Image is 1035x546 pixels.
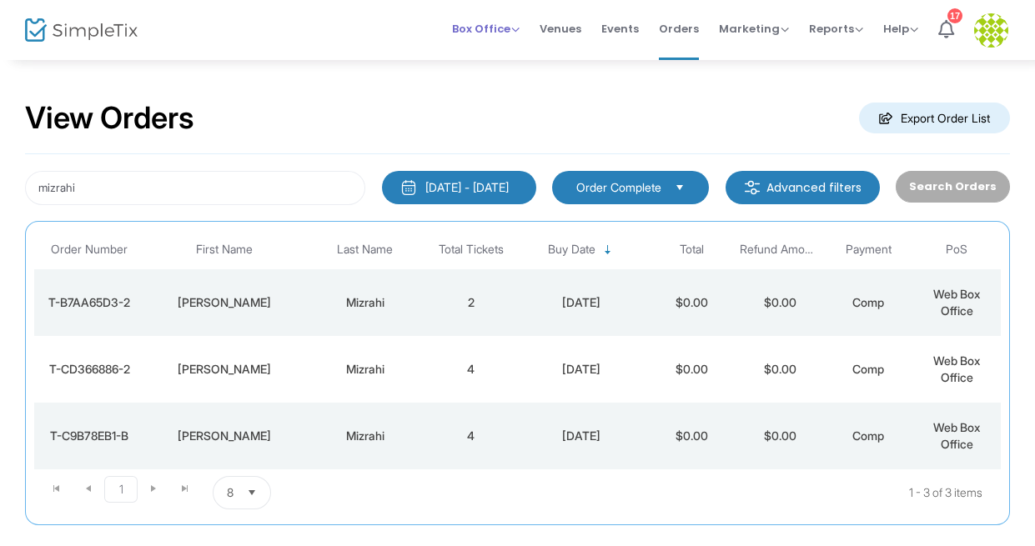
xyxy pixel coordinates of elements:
[196,243,253,257] span: First Name
[427,403,515,469] td: 4
[852,428,884,443] span: Comp
[148,294,299,311] div: Jennifer
[852,362,884,376] span: Comp
[933,420,980,451] span: Web Box Office
[34,230,1001,469] div: Data table
[38,294,140,311] div: T-B7AA65D3-2
[51,243,128,257] span: Order Number
[719,21,789,37] span: Marketing
[947,8,962,23] div: 17
[576,179,661,196] span: Order Complete
[104,476,138,503] span: Page 1
[520,294,644,311] div: 9/4/2025
[601,243,615,257] span: Sortable
[744,179,761,196] img: filter
[452,21,520,37] span: Box Office
[548,243,595,257] span: Buy Date
[520,361,644,378] div: 9/3/2025
[846,243,892,257] span: Payment
[240,477,264,508] button: Select
[726,171,880,204] m-button: Advanced filters
[427,336,515,403] td: 4
[382,171,536,204] button: [DATE] - [DATE]
[659,8,699,50] span: Orders
[308,294,423,311] div: Mizrahi
[227,484,234,501] span: 8
[308,361,423,378] div: Mizrahi
[648,403,736,469] td: $0.00
[736,230,824,269] th: Refund Amount
[427,230,515,269] th: Total Tickets
[946,243,967,257] span: PoS
[809,21,863,37] span: Reports
[437,476,982,509] kendo-pager-info: 1 - 3 of 3 items
[648,269,736,336] td: $0.00
[520,428,644,444] div: 9/3/2025
[38,428,140,444] div: T-C9B78EB1-B
[736,403,824,469] td: $0.00
[400,179,417,196] img: monthly
[736,269,824,336] td: $0.00
[148,428,299,444] div: Jennifer
[648,336,736,403] td: $0.00
[601,8,639,50] span: Events
[648,230,736,269] th: Total
[337,243,393,257] span: Last Name
[38,361,140,378] div: T-CD366886-2
[427,269,515,336] td: 2
[933,353,980,384] span: Web Box Office
[25,100,194,137] h2: View Orders
[668,178,691,197] button: Select
[883,21,918,37] span: Help
[933,287,980,318] span: Web Box Office
[308,428,423,444] div: Mizrahi
[425,179,509,196] div: [DATE] - [DATE]
[148,361,299,378] div: Jennifer
[540,8,581,50] span: Venues
[25,171,365,205] input: Search by name, email, phone, order number, ip address, or last 4 digits of card
[852,295,884,309] span: Comp
[736,336,824,403] td: $0.00
[859,103,1010,133] m-button: Export Order List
